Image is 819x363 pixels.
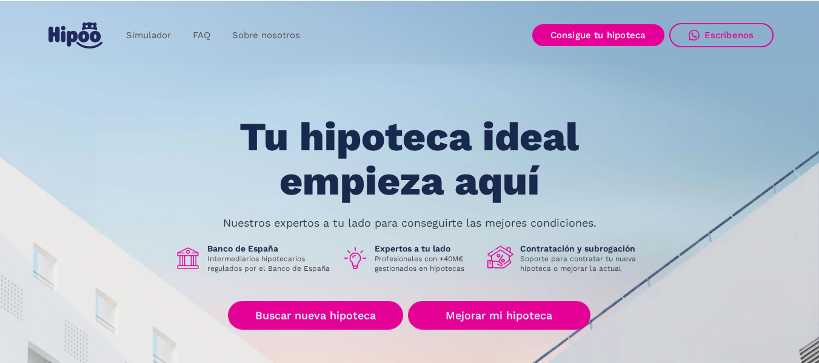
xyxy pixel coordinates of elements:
[182,24,221,47] a: FAQ
[221,24,311,47] a: Sobre nosotros
[375,243,478,254] h1: Expertos a tu lado
[375,254,478,273] p: Profesionales con +40M€ gestionados en hipotecas
[408,301,590,330] a: Mejorar mi hipoteca
[223,218,597,228] p: Nuestros expertos a tu lado para conseguirte las mejores condiciones.
[179,115,639,203] h1: Tu hipoteca ideal empieza aquí
[532,24,664,46] a: Consigue tu hipoteca
[704,30,754,41] div: Escríbenos
[46,18,105,53] a: home
[207,254,332,273] p: Intermediarios hipotecarios regulados por el Banco de España
[228,301,403,330] a: Buscar nueva hipoteca
[520,254,645,273] p: Soporte para contratar tu nueva hipoteca o mejorar la actual
[207,243,332,254] h1: Banco de España
[669,23,774,47] a: Escríbenos
[115,24,182,47] a: Simulador
[520,243,645,254] h1: Contratación y subrogación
